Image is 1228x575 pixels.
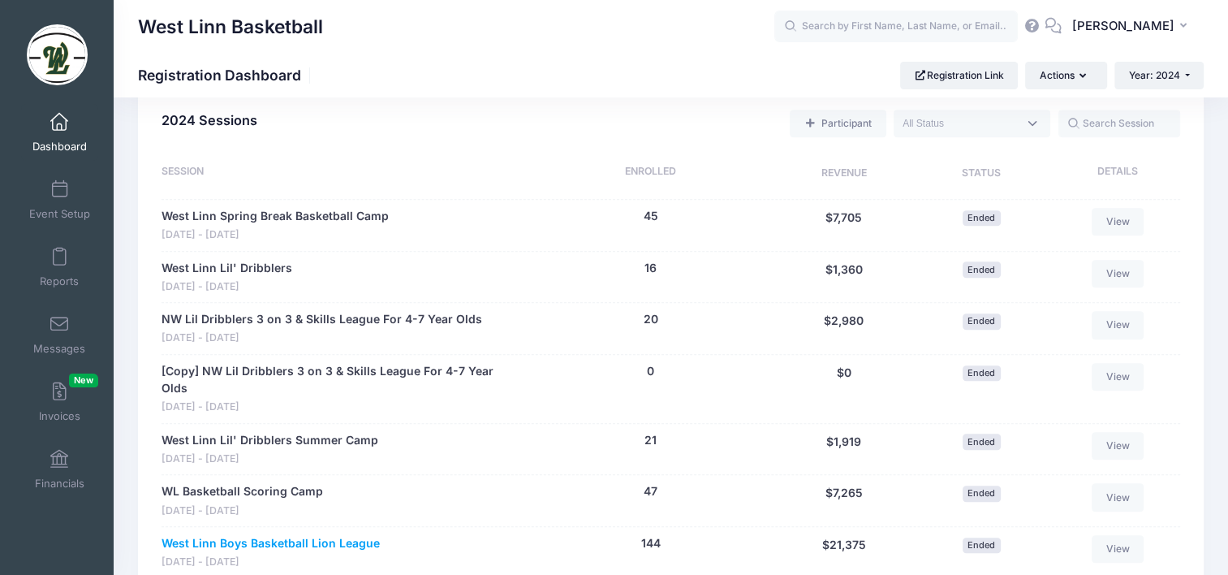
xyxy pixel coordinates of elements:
a: InvoicesNew [21,374,98,430]
div: $7,265 [773,483,916,518]
span: Invoices [39,409,80,423]
div: Details [1048,164,1180,184]
button: [PERSON_NAME] [1062,8,1204,45]
span: New [69,374,98,387]
span: [PERSON_NAME] [1072,17,1174,35]
h1: Registration Dashboard [138,67,315,84]
span: Dashboard [32,140,87,153]
div: Session [162,164,528,184]
div: $7,705 [773,208,916,243]
a: View [1092,260,1144,287]
span: Ended [963,313,1001,329]
span: Ended [963,365,1001,381]
span: Year: 2024 [1129,69,1180,81]
button: 144 [640,535,660,552]
a: View [1092,483,1144,511]
span: [DATE] - [DATE] [162,279,292,295]
span: [DATE] - [DATE] [162,227,389,243]
a: Event Setup [21,171,98,228]
span: Financials [35,477,84,491]
div: $2,980 [773,311,916,346]
h1: West Linn Basketball [138,8,323,45]
a: Registration Link [900,62,1018,89]
span: Ended [963,210,1001,226]
input: Search by First Name, Last Name, or Email... [774,11,1018,43]
div: $21,375 [773,535,916,570]
img: West Linn Basketball [27,24,88,85]
span: Messages [33,342,85,356]
div: Status [916,164,1048,184]
a: Financials [21,441,98,498]
div: $1,360 [773,260,916,295]
a: West Linn Boys Basketball Lion League [162,535,380,552]
button: Actions [1025,62,1106,89]
a: NW Lil Dribblers 3 on 3 & Skills League For 4-7 Year Olds [162,311,482,328]
button: 0 [647,363,654,380]
a: [Copy] NW Lil Dribblers 3 on 3 & Skills League For 4-7 Year Olds [162,363,520,397]
a: Add a new manual registration [790,110,885,137]
span: Ended [963,538,1001,553]
textarea: Search [903,116,1018,131]
button: 20 [643,311,657,328]
span: [DATE] - [DATE] [162,331,482,346]
a: Messages [21,306,98,363]
span: Ended [963,486,1001,501]
button: Year: 2024 [1114,62,1204,89]
a: Dashboard [21,104,98,161]
span: [DATE] - [DATE] [162,400,520,415]
a: West Linn Lil' Dribblers Summer Camp [162,432,378,449]
button: 47 [644,483,657,500]
div: Enrolled [528,164,773,184]
a: View [1092,363,1144,391]
span: Event Setup [29,207,90,221]
input: Search Session [1058,110,1180,137]
span: [DATE] - [DATE] [162,555,380,570]
span: 2024 Sessions [162,112,257,128]
div: Revenue [773,164,916,184]
a: West Linn Spring Break Basketball Camp [162,208,389,225]
a: View [1092,535,1144,563]
div: $0 [773,363,916,415]
button: 21 [644,432,657,449]
span: [DATE] - [DATE] [162,504,323,519]
span: Ended [963,434,1001,449]
span: Reports [40,275,79,288]
a: Reports [21,239,98,296]
a: West Linn Lil' Dribblers [162,260,292,277]
button: 16 [644,260,657,277]
button: 45 [643,208,657,225]
span: Ended [963,262,1001,277]
span: [DATE] - [DATE] [162,452,378,467]
a: WL Basketball Scoring Camp [162,483,323,500]
a: View [1092,432,1144,460]
a: View [1092,208,1144,236]
a: View [1092,311,1144,339]
div: $1,919 [773,432,916,467]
